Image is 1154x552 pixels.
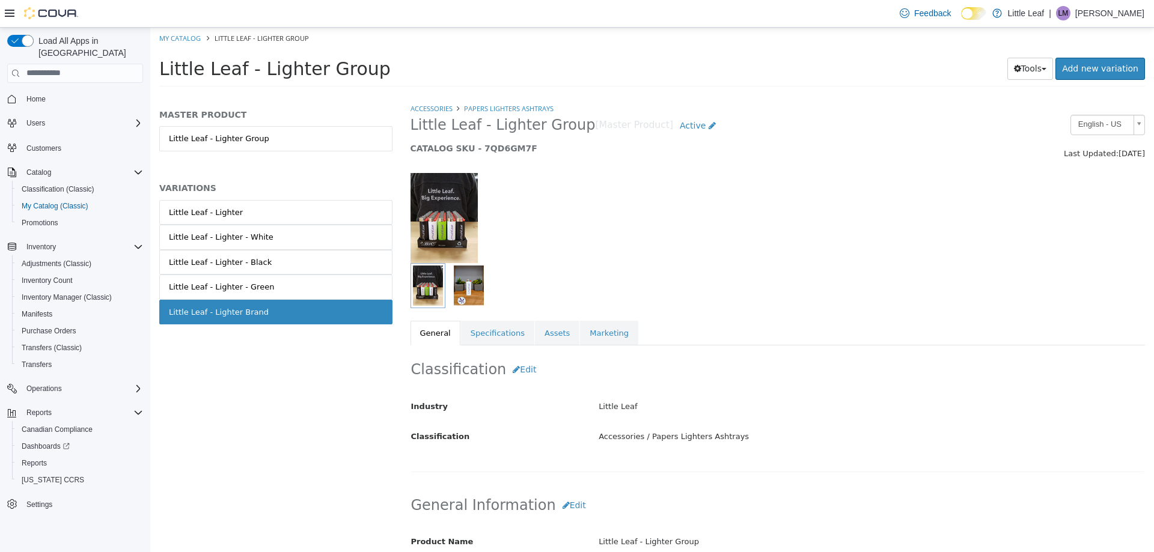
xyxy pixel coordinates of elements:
span: Product Name [261,509,323,518]
button: Transfers (Classic) [12,339,148,356]
button: Reports [12,455,148,472]
span: Adjustments (Classic) [17,256,143,271]
div: Little Leaf - Lighter [19,179,93,191]
span: Purchase Orders [17,324,143,338]
span: Customers [26,144,61,153]
span: Active [530,93,555,103]
span: [DATE] [968,121,995,130]
h5: MASTER PRODUCT [9,82,242,93]
a: Transfers (Classic) [17,341,87,355]
button: Inventory Manager (Classic) [12,289,148,306]
a: Inventory Count [17,273,78,288]
a: General [260,293,310,318]
p: Little Leaf [1008,6,1045,20]
span: Users [26,118,45,128]
span: Classification (Classic) [17,182,143,196]
a: Canadian Compliance [17,422,97,437]
div: Little Leaf - Lighter - Green [19,253,124,265]
span: Manifests [17,307,143,321]
h2: Classification [261,331,995,353]
div: Little Leaf - Lighter - White [19,204,123,216]
button: Users [22,116,50,130]
button: Reports [2,404,148,421]
a: Inventory Manager (Classic) [17,290,117,305]
span: Users [22,116,143,130]
img: 150 [260,145,328,235]
h5: CATALOG SKU - 7QD6GM7F [260,115,807,126]
span: Inventory Count [22,276,73,285]
button: Transfers [12,356,148,373]
div: Little Leaf - Lighter Group [439,504,1003,525]
span: Home [22,91,143,106]
span: Catalog [26,168,51,177]
span: Purchase Orders [22,326,76,336]
button: Adjustments (Classic) [12,255,148,272]
a: Papers Lighters Ashtrays [314,76,403,85]
span: Settings [22,497,143,512]
a: [US_STATE] CCRS [17,473,89,487]
a: Classification (Classic) [17,182,99,196]
span: My Catalog (Classic) [22,201,88,211]
button: Customers [2,139,148,156]
div: Leanne McPhie [1056,6,1070,20]
button: Catalog [2,164,148,181]
a: My Catalog [9,6,50,15]
a: Assets [385,293,429,318]
button: Users [2,115,148,132]
button: Reports [22,405,56,420]
div: Accessories / Papers Lighters Ashtrays [439,399,1003,420]
span: Inventory Manager (Classic) [17,290,143,305]
span: My Catalog (Classic) [17,199,143,213]
span: Dashboards [22,441,70,451]
a: Dashboards [12,438,148,455]
a: Transfers [17,357,56,372]
nav: Complex example [7,85,143,544]
button: Manifests [12,306,148,323]
div: Little Leaf [439,369,1003,390]
a: Accessories [260,76,302,85]
span: Inventory Manager (Classic) [22,293,112,302]
span: Inventory Count [17,273,143,288]
p: [PERSON_NAME] [1075,6,1144,20]
span: Washington CCRS [17,473,143,487]
span: [US_STATE] CCRS [22,475,84,485]
small: [Master Product] [445,93,523,103]
span: English - US [921,88,978,106]
span: Promotions [22,218,58,228]
button: Purchase Orders [12,323,148,339]
a: Little Leaf - Lighter Group [9,99,242,124]
span: Customers [22,140,143,155]
a: Purchase Orders [17,324,81,338]
button: Edit [406,467,442,489]
span: Canadian Compliance [17,422,143,437]
span: Reports [22,458,47,468]
a: Reports [17,456,52,470]
button: Inventory Count [12,272,148,289]
span: Adjustments (Classic) [22,259,91,268]
span: Manifests [22,309,52,319]
input: Dark Mode [961,7,986,20]
button: Inventory [22,240,61,254]
span: Dashboards [17,439,143,453]
span: Home [26,94,46,104]
button: Home [2,90,148,108]
span: Reports [22,405,143,420]
button: Canadian Compliance [12,421,148,438]
span: Promotions [17,216,143,230]
div: Little Leaf - Lighter Brand [19,279,118,291]
a: Add new variation [905,30,995,52]
button: [US_STATE] CCRS [12,472,148,488]
button: Settings [2,496,148,513]
a: Manifests [17,307,57,321]
button: Promotions [12,214,148,231]
span: Catalog [22,165,143,180]
button: Inventory [2,238,148,255]
img: Cova [24,7,78,19]
button: Operations [2,380,148,397]
a: My Catalog (Classic) [17,199,93,213]
span: Transfers [17,357,143,372]
button: Tools [857,30,903,52]
span: Feedback [914,7,951,19]
span: Inventory [22,240,143,254]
